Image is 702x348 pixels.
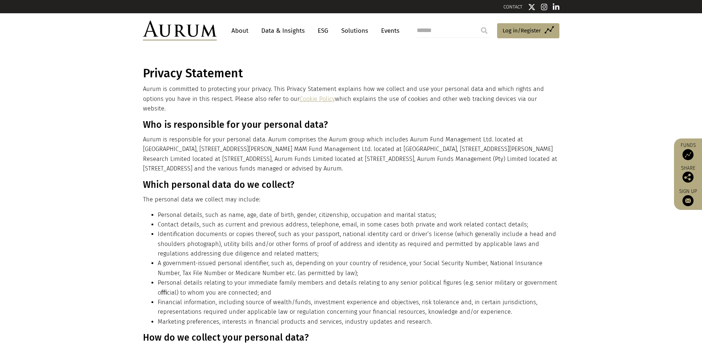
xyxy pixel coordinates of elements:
div: Share [678,166,698,183]
a: Data & Insights [258,24,308,38]
li: Financial information, including source of wealth/funds, investment experience and objectives, ri... [158,298,558,317]
a: Cookie Policy [300,95,335,102]
img: Twitter icon [528,3,535,11]
span: Log in/Register [503,26,541,35]
img: Aurum [143,21,217,41]
img: Share this post [682,172,694,183]
a: Funds [678,142,698,160]
li: A government-issued personal identiﬁer, such as, depending on your country of residence, your Soc... [158,259,558,278]
h3: How do we collect your personal data? [143,332,558,343]
li: Personal details, such as name, age, date of birth, gender, citizenship, occupation and marital s... [158,210,558,220]
img: Sign up to our newsletter [682,195,694,206]
a: Log in/Register [497,23,559,39]
a: Sign up [678,188,698,206]
h3: Who is responsible for your personal data? [143,119,558,130]
a: Solutions [338,24,372,38]
li: Personal details relating to your immediate family members and details relating to any senior pol... [158,278,558,298]
p: The personal data we collect may include: [143,195,558,204]
img: Access Funds [682,149,694,160]
li: Marketing preferences, interests in ﬁnancial products and services, industry updates and research. [158,317,558,327]
a: About [228,24,252,38]
p: Aurum is committed to protecting your privacy. This Privacy Statement explains how we collect and... [143,84,558,113]
li: Contact details, such as current and previous address, telephone, email, in some cases both priva... [158,220,558,229]
h1: Privacy Statement [143,66,558,81]
h3: Which personal data do we collect? [143,179,558,190]
a: Events [377,24,399,38]
li: Identiﬁcation documents or copies thereof, such as your passport, national identity card or drive... [158,229,558,259]
img: Linkedin icon [553,3,559,11]
a: ESG [314,24,332,38]
img: Instagram icon [541,3,548,11]
a: CONTACT [503,4,523,10]
p: Aurum is responsible for your personal data. Aurum comprises the Aurum group which includes Aurum... [143,135,558,174]
input: Submit [477,23,492,38]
